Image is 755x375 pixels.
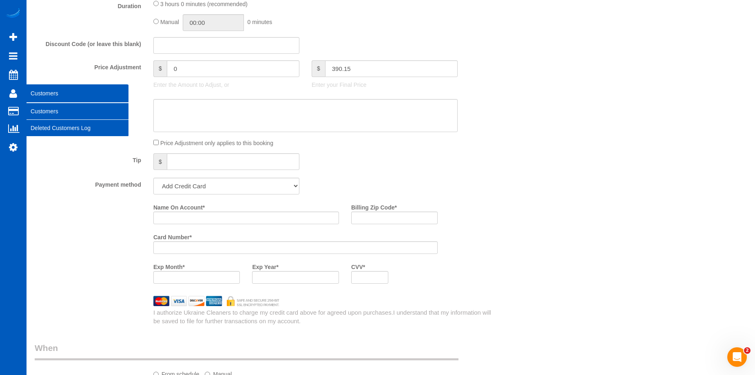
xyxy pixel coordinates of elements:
label: Tip [29,153,147,164]
label: Exp Year [252,260,278,271]
label: Exp Month [153,260,185,271]
img: credit cards [147,296,286,306]
div: I authorize Ukraine Cleaners to charge my credit card above for agreed upon purchases. [147,308,503,326]
label: Price Adjustment [29,60,147,71]
legend: When [35,342,458,360]
ul: Customers [27,103,128,137]
span: $ [153,153,167,170]
span: Manual [160,19,179,25]
a: Customers [27,103,128,119]
label: Discount Code (or leave this blank) [29,37,147,48]
img: Automaid Logo [5,8,21,20]
span: 0 minutes [248,19,272,25]
span: 3 hours 0 minutes (recommended) [160,1,248,7]
p: Enter your Final Price [312,81,458,89]
iframe: Intercom live chat [727,347,747,367]
label: CVV [351,260,365,271]
span: 2 [744,347,751,354]
label: Card Number [153,230,192,241]
label: Billing Zip Code [351,201,397,212]
span: $ [153,60,167,77]
span: Customers [27,84,128,103]
label: Payment method [29,178,147,189]
span: $ [312,60,325,77]
label: Name On Account [153,201,205,212]
span: Price Adjustment only applies to this booking [160,140,273,146]
p: Enter the Amount to Adjust, or [153,81,299,89]
a: Deleted Customers Log [27,120,128,136]
input: final price [325,60,458,77]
